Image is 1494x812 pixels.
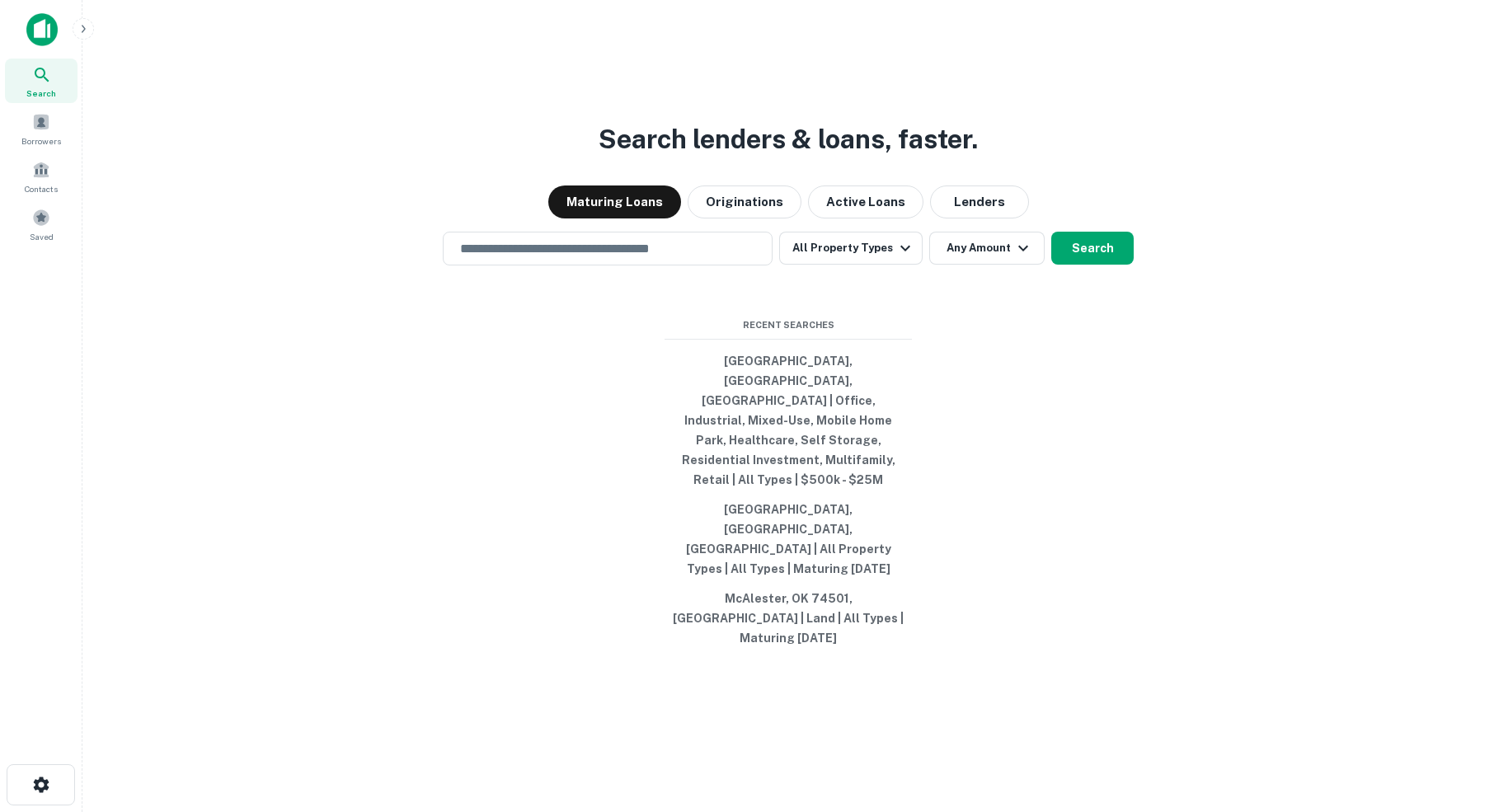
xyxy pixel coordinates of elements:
a: Search [5,59,78,103]
button: Search [1051,232,1134,265]
a: Contacts [5,154,78,199]
button: All Property Types [779,232,923,265]
button: Originations [688,185,801,218]
span: Borrowers [21,134,61,148]
img: capitalize-icon.png [26,13,58,46]
button: Active Loans [808,185,923,218]
button: [GEOGRAPHIC_DATA], [GEOGRAPHIC_DATA], [GEOGRAPHIC_DATA] | Office, Industrial, Mixed-Use, Mobile H... [665,346,912,495]
button: Lenders [930,185,1029,218]
span: Search [26,87,56,100]
span: Saved [30,230,54,243]
button: Maturing Loans [548,185,681,218]
a: Saved [5,202,78,246]
span: Recent Searches [665,318,912,332]
button: McAlester, OK 74501, [GEOGRAPHIC_DATA] | Land | All Types | Maturing [DATE] [665,584,912,653]
a: Borrowers [5,106,78,151]
iframe: Chat Widget [1412,680,1494,759]
h3: Search lenders & loans, faster. [599,120,978,159]
button: [GEOGRAPHIC_DATA], [GEOGRAPHIC_DATA], [GEOGRAPHIC_DATA] | All Property Types | All Types | Maturi... [665,495,912,584]
button: Any Amount [929,232,1045,265]
span: Contacts [25,182,58,195]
